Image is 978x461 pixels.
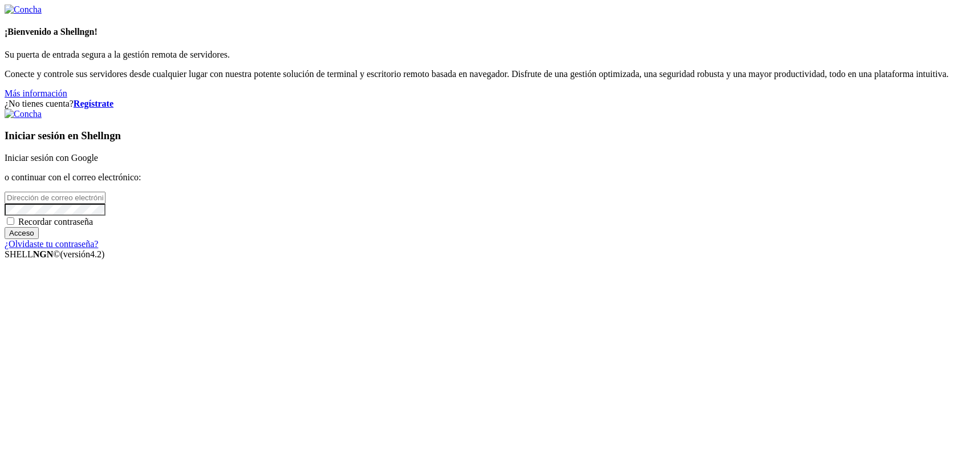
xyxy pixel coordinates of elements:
input: Dirección de correo electrónico [5,192,105,204]
a: Más información [5,88,67,98]
img: Concha [5,5,42,15]
font: ¿No tienes cuenta? [5,99,74,108]
font: Iniciar sesión en Shellngn [5,130,121,141]
img: Concha [5,109,42,119]
font: © [53,249,60,259]
font: Su puerta de entrada segura a la gestión remota de servidores. [5,50,230,59]
input: Recordar contraseña [7,217,14,225]
font: Iniciar sesión con Google [5,153,98,163]
span: 4.2.0 [60,249,105,259]
font: Recordar contraseña [18,217,93,227]
font: NGN [33,249,54,259]
a: ¿Olvidaste tu contraseña? [5,239,98,249]
font: SHELL [5,249,33,259]
font: 4.2 [90,249,102,259]
font: o continuar con el correo electrónico: [5,172,141,182]
font: ¡Bienvenido a Shellngn! [5,27,98,37]
font: Conecte y controle sus servidores desde cualquier lugar con nuestra potente solución de terminal ... [5,69,949,79]
input: Acceso [5,227,39,239]
a: Regístrate [74,99,113,108]
font: ) [102,249,104,259]
font: (versión [60,249,90,259]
